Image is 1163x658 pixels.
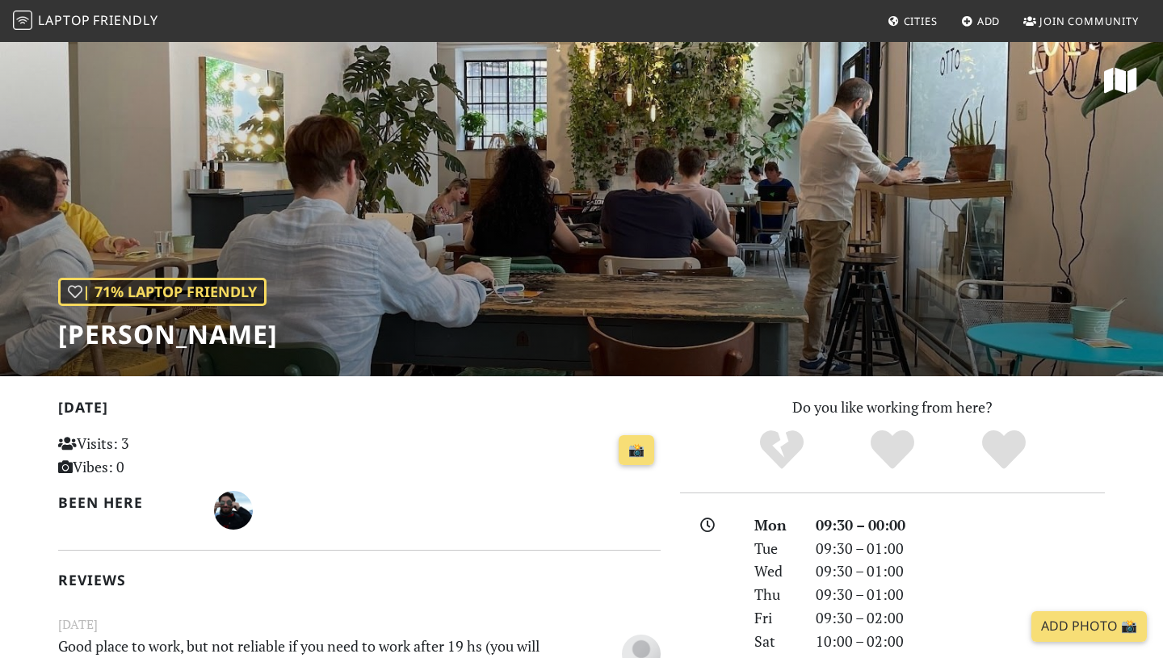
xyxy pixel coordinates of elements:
span: Cities [904,14,938,28]
div: 09:30 – 02:00 [806,606,1115,630]
a: Join Community [1017,6,1145,36]
p: Do you like working from here? [680,396,1105,419]
div: 09:30 – 01:00 [806,537,1115,560]
div: 10:00 – 02:00 [806,630,1115,653]
img: LaptopFriendly [13,10,32,30]
span: Riccardo Righi [214,499,253,518]
span: Join Community [1039,14,1139,28]
div: Fri [745,606,806,630]
a: LaptopFriendly LaptopFriendly [13,7,158,36]
span: Laptop [38,11,90,29]
small: [DATE] [48,614,670,635]
div: 09:30 – 01:00 [806,583,1115,606]
h1: [PERSON_NAME] [58,319,278,350]
div: No [726,428,838,472]
div: Thu [745,583,806,606]
h2: Reviews [58,572,661,589]
div: Sat [745,630,806,653]
img: 5466-riccardo.jpg [214,491,253,530]
a: 📸 [619,435,654,466]
a: Add [955,6,1007,36]
div: Wed [745,560,806,583]
a: Cities [881,6,944,36]
a: Add Photo 📸 [1031,611,1147,642]
h2: [DATE] [58,399,661,422]
span: Friendly [93,11,157,29]
div: 09:30 – 00:00 [806,513,1115,537]
div: 09:30 – 01:00 [806,560,1115,583]
div: | 71% Laptop Friendly [58,278,267,306]
h2: Been here [58,494,195,511]
div: Tue [745,537,806,560]
div: Mon [745,513,806,537]
p: Visits: 3 Vibes: 0 [58,432,246,479]
span: Add [977,14,1001,28]
div: Yes [837,428,948,472]
div: Definitely! [948,428,1060,472]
